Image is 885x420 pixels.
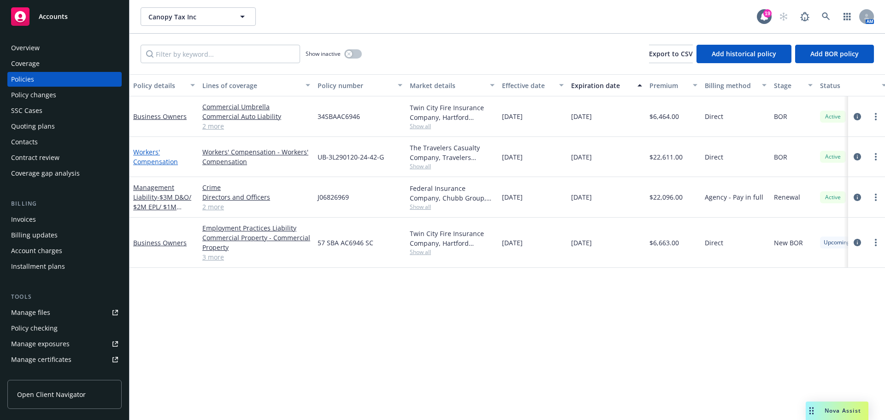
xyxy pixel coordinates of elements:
[202,233,310,252] a: Commercial Property - Commercial Property
[649,112,679,121] span: $6,464.00
[410,229,495,248] div: Twin City Fire Insurance Company, Hartford Insurance Group
[410,162,495,170] span: Show all
[817,7,835,26] a: Search
[11,166,80,181] div: Coverage gap analysis
[649,49,693,58] span: Export to CSV
[11,103,42,118] div: SSC Cases
[11,212,36,227] div: Invoices
[806,402,868,420] button: Nova Assist
[825,407,861,414] span: Nova Assist
[774,152,787,162] span: BOR
[649,45,693,63] button: Export to CSV
[7,72,122,87] a: Policies
[11,72,34,87] div: Policies
[701,74,770,96] button: Billing method
[705,152,723,162] span: Direct
[202,223,310,233] a: Employment Practices Liability
[410,203,495,211] span: Show all
[571,81,632,90] div: Expiration date
[502,238,523,248] span: [DATE]
[410,248,495,256] span: Show all
[11,352,71,367] div: Manage certificates
[133,81,185,90] div: Policy details
[774,112,787,121] span: BOR
[824,193,842,201] span: Active
[11,56,40,71] div: Coverage
[202,81,300,90] div: Lines of coverage
[774,7,793,26] a: Start snowing
[11,41,40,55] div: Overview
[502,81,554,90] div: Effective date
[11,150,59,165] div: Contract review
[795,45,874,63] button: Add BOR policy
[133,112,187,121] a: Business Owners
[148,12,228,22] span: Canopy Tax Inc
[705,81,756,90] div: Billing method
[7,119,122,134] a: Quoting plans
[11,321,58,336] div: Policy checking
[410,143,495,162] div: The Travelers Casualty Company, Travelers Insurance
[7,199,122,208] div: Billing
[202,121,310,131] a: 2 more
[11,243,62,258] div: Account charges
[141,45,300,63] input: Filter by keyword...
[502,152,523,162] span: [DATE]
[705,192,763,202] span: Agency - Pay in full
[774,81,802,90] div: Stage
[712,49,776,58] span: Add historical policy
[202,183,310,192] a: Crime
[11,88,56,102] div: Policy changes
[705,238,723,248] span: Direct
[318,81,392,90] div: Policy number
[870,151,881,162] a: more
[133,238,187,247] a: Business Owners
[571,238,592,248] span: [DATE]
[199,74,314,96] button: Lines of coverage
[133,148,178,166] a: Workers' Compensation
[7,150,122,165] a: Contract review
[406,74,498,96] button: Market details
[410,81,484,90] div: Market details
[7,88,122,102] a: Policy changes
[824,112,842,121] span: Active
[318,238,373,248] span: 57 SBA AC6946 SC
[318,112,360,121] span: 34SBAAC6946
[11,337,70,351] div: Manage exposures
[11,305,50,320] div: Manage files
[649,81,687,90] div: Premium
[306,50,341,58] span: Show inactive
[202,112,310,121] a: Commercial Auto Liability
[498,74,567,96] button: Effective date
[806,402,817,420] div: Drag to move
[571,112,592,121] span: [DATE]
[11,135,38,149] div: Contacts
[824,238,850,247] span: Upcoming
[7,259,122,274] a: Installment plans
[7,103,122,118] a: SSC Cases
[318,192,349,202] span: J06826969
[870,111,881,122] a: more
[649,152,683,162] span: $22,611.00
[318,152,384,162] span: UB-3L290120-24-42-G
[774,238,803,248] span: New BOR
[202,252,310,262] a: 3 more
[7,243,122,258] a: Account charges
[130,74,199,96] button: Policy details
[7,56,122,71] a: Coverage
[39,13,68,20] span: Accounts
[7,337,122,351] a: Manage exposures
[11,119,55,134] div: Quoting plans
[852,237,863,248] a: circleInformation
[852,151,863,162] a: circleInformation
[7,41,122,55] a: Overview
[7,135,122,149] a: Contacts
[7,305,122,320] a: Manage files
[649,192,683,202] span: $22,096.00
[133,193,191,221] span: - $3M D&O/ $2M EPL/ $1M FID/Crime
[133,183,191,221] a: Management Liability
[7,228,122,243] a: Billing updates
[314,74,406,96] button: Policy number
[202,192,310,202] a: Directors and Officers
[141,7,256,26] button: Canopy Tax Inc
[774,192,800,202] span: Renewal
